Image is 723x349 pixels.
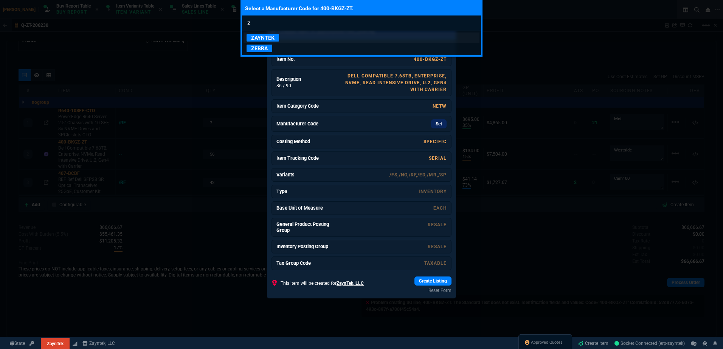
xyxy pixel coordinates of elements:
a: msbcCompanyName [80,340,117,347]
a: API TOKEN [27,340,36,347]
input: Search... [242,15,481,31]
a: ooVqTfrk887seGnAAAFL [614,340,685,347]
p: Select a Manufacturer Code for 400-BKGZ-ZT. [242,2,481,15]
a: Create Item [575,338,611,349]
a: Global State [8,340,27,347]
span: Socket Connected (erp-zayntek) [614,341,685,346]
p: ZAYNTEK [247,34,279,42]
p: ZEBRA [247,45,272,52]
span: Approved Quotes [531,340,563,346]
